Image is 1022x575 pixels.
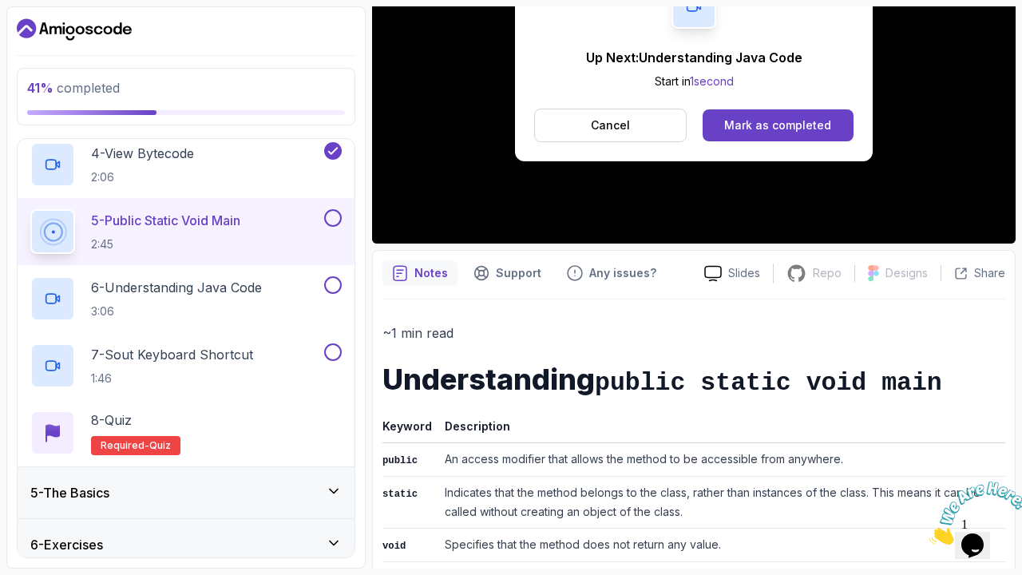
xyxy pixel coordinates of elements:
button: 7-Sout Keyboard Shortcut1:46 [30,343,342,388]
p: 2:45 [91,236,240,252]
h3: 5 - The Basics [30,483,109,502]
button: 5-Public Static Void Main2:45 [30,209,342,254]
p: Designs [885,265,928,281]
iframe: chat widget [923,475,1022,551]
p: Any issues? [589,265,656,281]
span: quiz [149,439,171,452]
button: 6-Exercises [18,519,355,570]
p: Up Next: Understanding Java Code [586,48,802,67]
span: 41 % [27,80,53,96]
code: public static void main [595,369,942,397]
td: Indicates that the method belongs to the class, rather than instances of the class. This means it... [438,477,1005,529]
img: Chat attention grabber [6,6,105,69]
button: 5-The Basics [18,467,355,518]
p: 8 - Quiz [91,410,132,430]
button: 6-Understanding Java Code3:06 [30,276,342,321]
p: 7 - Sout Keyboard Shortcut [91,345,253,364]
code: static [382,489,418,500]
p: Cancel [591,117,630,133]
td: An access modifier that allows the method to be accessible from anywhere. [438,443,1005,477]
p: Share [974,265,1005,281]
a: Slides [691,265,773,282]
p: 6 - Understanding Java Code [91,278,262,297]
span: Required- [101,439,149,452]
p: Slides [728,265,760,281]
p: 3:06 [91,303,262,319]
p: 5 - Public Static Void Main [91,211,240,230]
a: Dashboard [17,17,132,42]
p: Start in [586,73,802,89]
button: Support button [464,260,551,286]
h3: 6 - Exercises [30,535,103,554]
th: Keyword [382,416,438,443]
p: Support [496,265,541,281]
span: 1 second [690,74,734,88]
button: Feedback button [557,260,666,286]
p: 2:06 [91,169,194,185]
button: 8-QuizRequired-quiz [30,410,342,455]
div: Mark as completed [724,117,831,133]
button: Mark as completed [703,109,854,141]
th: Description [438,416,1005,443]
button: notes button [382,260,458,286]
button: 4-View Bytecode2:06 [30,142,342,187]
button: Cancel [534,109,687,142]
p: ~1 min read [382,322,1005,344]
code: public [382,455,418,466]
p: Notes [414,265,448,281]
span: completed [27,80,120,96]
h1: Understanding [382,363,1005,397]
p: 1:46 [91,371,253,387]
td: Specifies that the method does not return any value. [438,529,1005,562]
button: Share [941,265,1005,281]
p: Repo [813,265,842,281]
p: 4 - View Bytecode [91,144,194,163]
code: void [382,541,406,552]
span: 1 [6,6,13,20]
